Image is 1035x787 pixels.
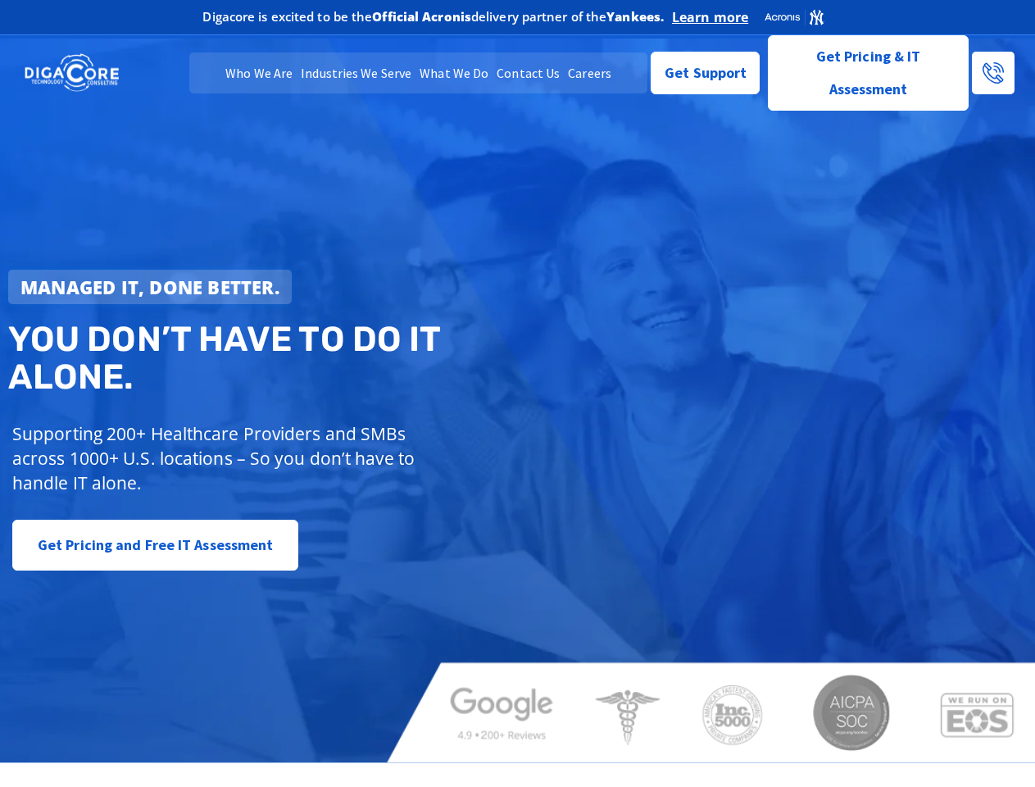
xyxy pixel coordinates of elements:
[606,8,664,25] b: Yankees.
[202,11,664,23] h2: Digacore is excited to be the delivery partner of the
[564,52,615,93] a: Careers
[189,52,648,93] nav: Menu
[672,9,748,25] a: Learn more
[665,57,747,89] span: Get Support
[8,321,529,396] h2: You don’t have to do IT alone.
[297,52,415,93] a: Industries We Serve
[372,8,471,25] b: Official Acronis
[221,52,297,93] a: Who We Are
[20,275,279,299] strong: Managed IT, done better.
[781,40,956,106] span: Get Pricing & IT Assessment
[768,35,969,111] a: Get Pricing & IT Assessment
[12,421,435,495] p: Supporting 200+ Healthcare Providers and SMBs across 1000+ U.S. locations – So you don’t have to ...
[25,52,119,93] img: DigaCore Technology Consulting
[764,8,824,26] img: Acronis
[493,52,564,93] a: Contact Us
[12,520,298,571] a: Get Pricing and Free IT Assessment
[8,270,292,304] a: Managed IT, done better.
[415,52,493,93] a: What We Do
[651,52,760,94] a: Get Support
[38,529,273,562] span: Get Pricing and Free IT Assessment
